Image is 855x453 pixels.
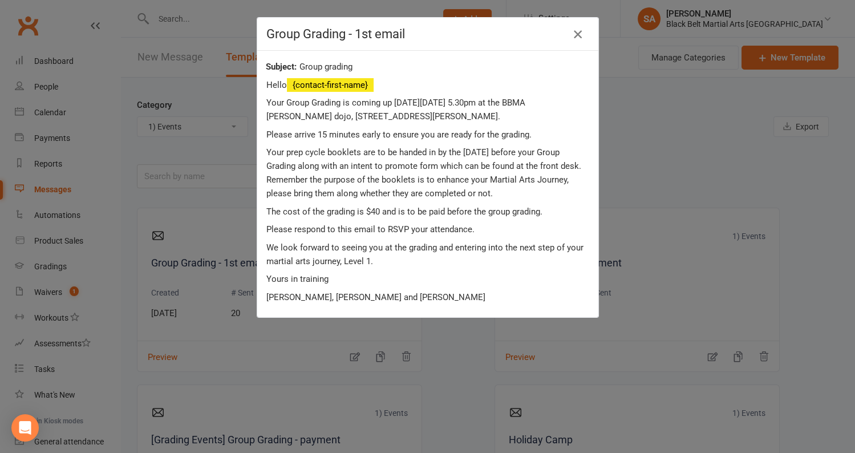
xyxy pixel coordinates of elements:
h4: Group Grading - 1st email [266,27,589,41]
p: We look forward to seeing you at the grading and entering into the next step of your martial arts... [266,241,589,268]
p: Please arrive 15 minutes early to ensure you are ready for the grading. [266,128,589,141]
div: Group grading [266,60,589,74]
p: Your prep cycle booklets are to be handed in by the [DATE] before your Group Grading along with a... [266,145,589,200]
p: Hello [266,78,589,92]
p: Please respond to this email to RSVP your attendance. [266,223,589,236]
button: Close [569,25,587,43]
p: The cost of the grading is $40 and is to be paid before the group grading. [266,205,589,219]
div: Open Intercom Messenger [11,414,39,442]
p: Yours in training [266,272,589,286]
p: [PERSON_NAME], [PERSON_NAME] and [PERSON_NAME] [266,290,589,304]
p: Your Group Grading is coming up [DATE][DATE] 5.30pm at the BBMA [PERSON_NAME] dojo, [STREET_ADDRE... [266,96,589,123]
